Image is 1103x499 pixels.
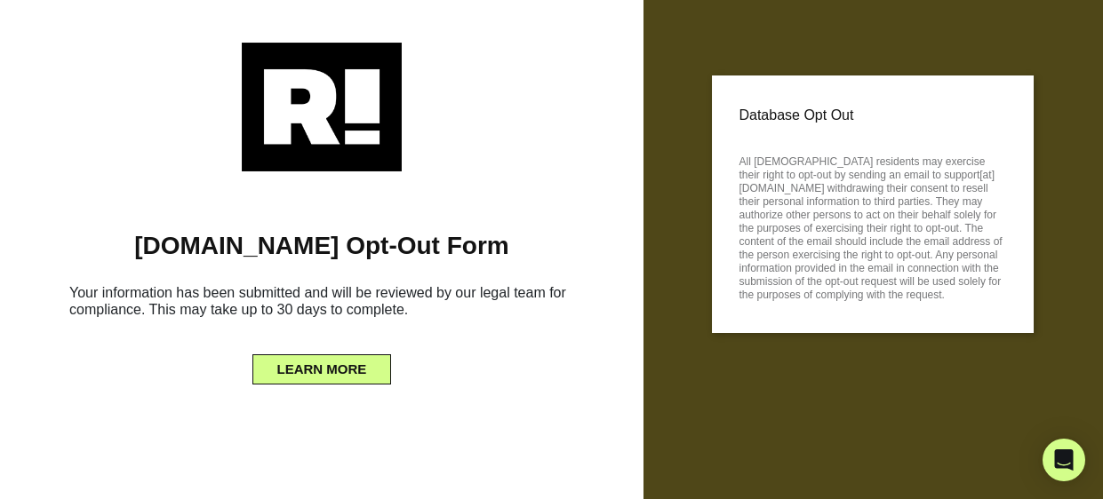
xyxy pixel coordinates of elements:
[27,277,617,332] h6: Your information has been submitted and will be reviewed by our legal team for compliance. This m...
[1043,439,1085,481] div: Open Intercom Messenger
[739,150,1007,302] p: All [DEMOGRAPHIC_DATA] residents may exercise their right to opt-out by sending an email to suppo...
[252,357,392,371] a: LEARN MORE
[242,43,402,171] img: Retention.com
[739,102,1007,129] p: Database Opt Out
[27,231,617,261] h1: [DOMAIN_NAME] Opt-Out Form
[252,354,392,384] button: LEARN MORE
